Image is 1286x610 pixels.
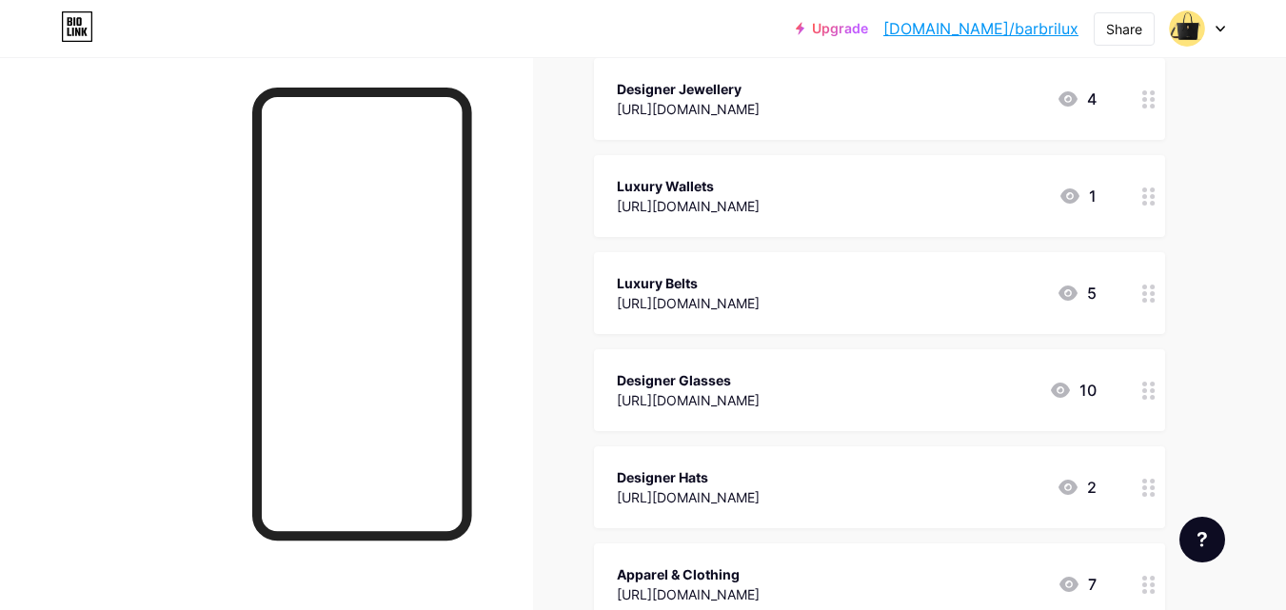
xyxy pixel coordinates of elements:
[617,293,760,313] div: [URL][DOMAIN_NAME]
[1057,282,1097,305] div: 5
[617,564,760,584] div: Apparel & Clothing
[617,196,760,216] div: [URL][DOMAIN_NAME]
[1049,379,1097,402] div: 10
[617,390,760,410] div: [URL][DOMAIN_NAME]
[617,487,760,507] div: [URL][DOMAIN_NAME]
[796,21,868,36] a: Upgrade
[1057,476,1097,499] div: 2
[1106,19,1142,39] div: Share
[617,176,760,196] div: Luxury Wallets
[883,17,1078,40] a: [DOMAIN_NAME]/barbrilux
[617,370,760,390] div: Designer Glasses
[1058,185,1097,207] div: 1
[1057,88,1097,110] div: 4
[617,79,760,99] div: Designer Jewellery
[617,273,760,293] div: Luxury Belts
[617,467,760,487] div: Designer Hats
[617,99,760,119] div: [URL][DOMAIN_NAME]
[1058,573,1097,596] div: 7
[617,584,760,604] div: [URL][DOMAIN_NAME]
[1169,10,1205,47] img: barbrilux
